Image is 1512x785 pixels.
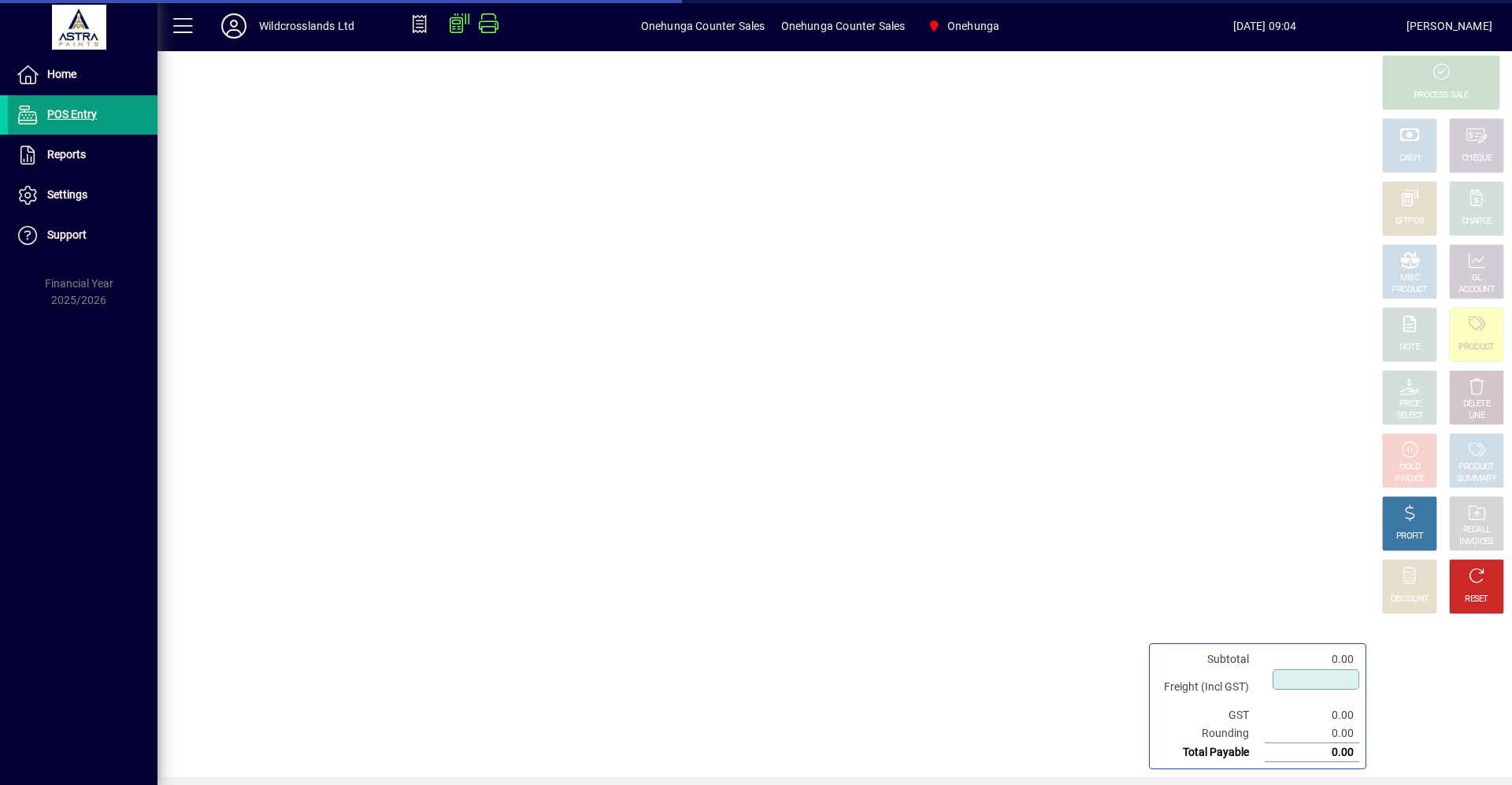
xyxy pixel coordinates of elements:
div: PRICE [1399,398,1421,410]
div: ACCOUNT [1458,284,1495,296]
a: Reports [8,135,157,175]
td: Freight (Incl GST) [1156,668,1265,706]
div: DISCOUNT [1391,594,1429,605]
div: RECALL [1463,524,1491,536]
td: 0.00 [1265,650,1359,668]
div: PROCESS SALE [1414,90,1469,102]
div: PRODUCT [1458,342,1494,354]
span: Onehunga [921,12,1006,40]
td: GST [1156,706,1265,724]
div: DELETE [1463,398,1490,410]
div: EFTPOS [1395,216,1425,228]
span: Onehunga Counter Sales [641,13,765,39]
span: Reports [47,148,86,161]
td: 0.00 [1265,743,1359,762]
div: HOLD [1399,461,1420,473]
div: GL [1472,272,1482,284]
div: [PERSON_NAME] [1406,13,1492,39]
button: Profile [209,12,259,40]
div: RESET [1465,594,1488,605]
div: PRODUCT [1458,461,1494,473]
div: CASH [1399,153,1420,165]
span: Support [47,228,87,241]
td: 0.00 [1265,724,1359,743]
div: PROFIT [1396,531,1423,542]
td: Total Payable [1156,743,1265,762]
div: INVOICE [1395,473,1424,485]
td: 0.00 [1265,706,1359,724]
a: Settings [8,176,157,215]
div: MISC [1400,272,1419,284]
div: INVOICES [1459,536,1493,548]
span: Home [47,68,76,80]
div: CHARGE [1462,216,1492,228]
span: Onehunga Counter Sales [781,13,906,39]
span: [DATE] 09:04 [1123,13,1406,39]
span: Onehunga [947,13,999,39]
div: LINE [1469,410,1484,422]
span: POS Entry [47,108,97,120]
span: Settings [47,188,87,201]
a: Home [8,55,157,94]
div: Wildcrosslands Ltd [259,13,354,39]
div: PRODUCT [1392,284,1427,296]
div: SUMMARY [1457,473,1496,485]
td: Rounding [1156,724,1265,743]
div: NOTE [1399,342,1420,354]
a: Support [8,216,157,255]
div: CHEQUE [1462,153,1492,165]
td: Subtotal [1156,650,1265,668]
div: SELECT [1396,410,1424,422]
